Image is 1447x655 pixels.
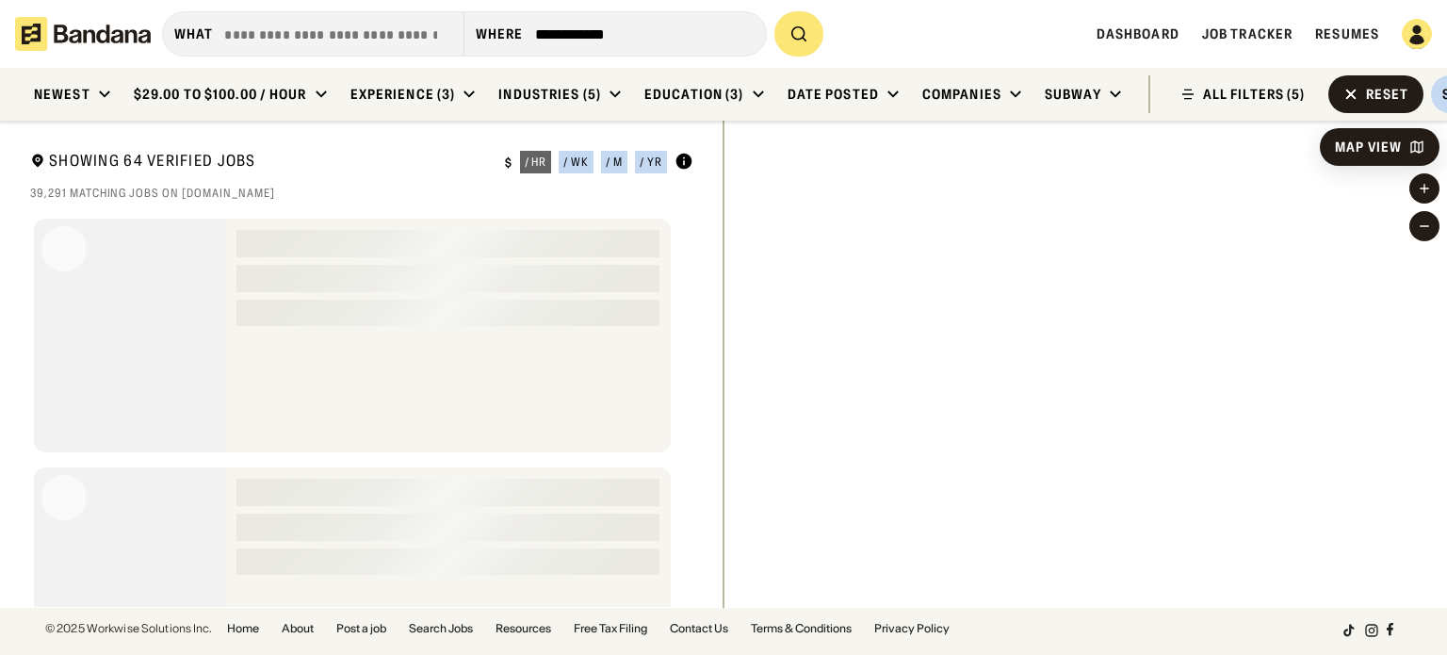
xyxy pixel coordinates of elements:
[1315,25,1379,42] a: Resumes
[670,623,728,634] a: Contact Us
[922,86,1001,103] div: Companies
[563,156,589,168] div: / wk
[15,17,151,51] img: Bandana logotype
[409,623,473,634] a: Search Jobs
[174,25,213,42] div: what
[525,156,547,168] div: / hr
[34,86,90,103] div: Newest
[1203,88,1306,101] div: ALL FILTERS (5)
[606,156,623,168] div: / m
[45,623,212,634] div: © 2025 Workwise Solutions Inc.
[350,86,456,103] div: Experience (3)
[476,25,524,42] div: Where
[134,86,307,103] div: $29.00 to $100.00 / hour
[574,623,647,634] a: Free Tax Filing
[1335,140,1402,154] div: Map View
[1202,25,1293,42] a: Job Tracker
[496,623,551,634] a: Resources
[498,86,601,103] div: Industries (5)
[640,156,662,168] div: / yr
[282,623,314,634] a: About
[1366,88,1409,101] div: Reset
[227,623,259,634] a: Home
[30,211,693,607] div: grid
[30,186,693,201] div: 39,291 matching jobs on [DOMAIN_NAME]
[505,156,512,171] div: $
[336,623,386,634] a: Post a job
[1097,25,1179,42] a: Dashboard
[1045,86,1101,103] div: Subway
[30,151,490,174] div: Showing 64 Verified Jobs
[788,86,879,103] div: Date Posted
[644,86,744,103] div: Education (3)
[874,623,950,634] a: Privacy Policy
[751,623,852,634] a: Terms & Conditions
